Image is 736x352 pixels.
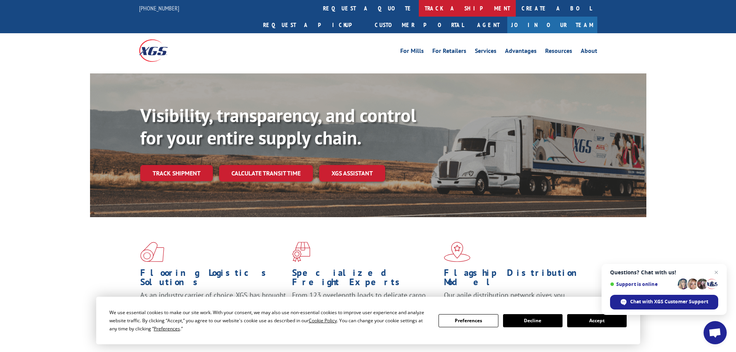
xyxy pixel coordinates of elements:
img: xgs-icon-focused-on-flooring-red [292,242,310,262]
a: For Mills [400,48,424,56]
a: Join Our Team [507,17,597,33]
img: xgs-icon-flagship-distribution-model-red [444,242,471,262]
button: Accept [567,314,627,327]
span: As an industry carrier of choice, XGS has brought innovation and dedication to flooring logistics... [140,291,286,318]
span: Support is online [610,281,675,287]
h1: Specialized Freight Experts [292,268,438,291]
a: Customer Portal [369,17,469,33]
button: Preferences [439,314,498,327]
h1: Flooring Logistics Solutions [140,268,286,291]
div: Chat with XGS Customer Support [610,295,718,309]
span: Close chat [712,268,721,277]
div: Cookie Consent Prompt [96,297,640,344]
p: From 123 overlength loads to delicate cargo, our experienced staff knows the best way to move you... [292,291,438,325]
b: Visibility, transparency, and control for your entire supply chain. [140,103,416,150]
a: Track shipment [140,165,213,181]
img: xgs-icon-total-supply-chain-intelligence-red [140,242,164,262]
a: Request a pickup [257,17,369,33]
span: Our agile distribution network gives you nationwide inventory management on demand. [444,291,586,309]
a: For Retailers [432,48,466,56]
button: Decline [503,314,563,327]
span: Cookie Policy [309,317,337,324]
a: [PHONE_NUMBER] [139,4,179,12]
h1: Flagship Distribution Model [444,268,590,291]
a: XGS ASSISTANT [319,165,385,182]
div: We use essential cookies to make our site work. With your consent, we may also use non-essential ... [109,308,429,333]
a: Agent [469,17,507,33]
a: Services [475,48,496,56]
a: Calculate transit time [219,165,313,182]
span: Preferences [154,325,180,332]
span: Chat with XGS Customer Support [630,298,708,305]
a: Advantages [505,48,537,56]
a: Resources [545,48,572,56]
a: About [581,48,597,56]
div: Open chat [704,321,727,344]
span: Questions? Chat with us! [610,269,718,275]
